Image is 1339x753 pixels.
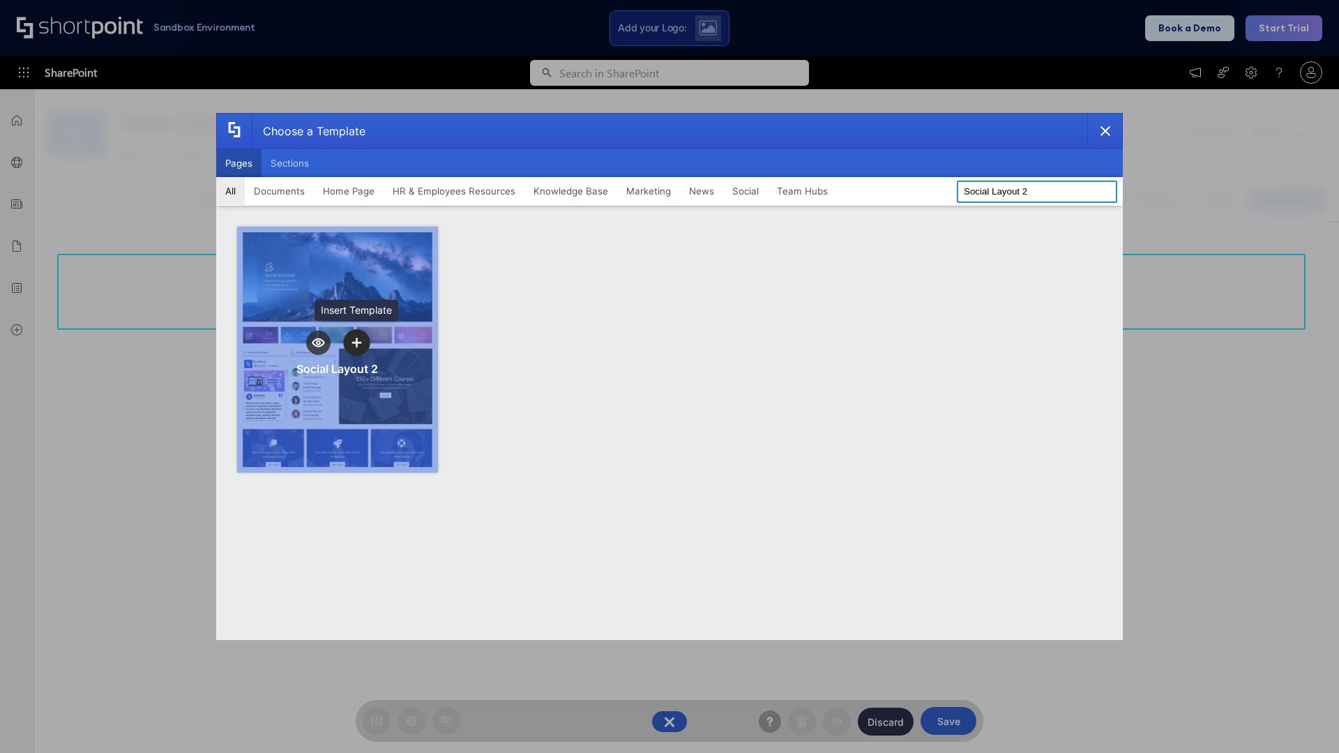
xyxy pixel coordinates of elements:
button: Pages [216,149,262,177]
div: Social Layout 2 [296,362,378,376]
button: News [680,177,723,205]
button: HR & Employees Resources [384,177,524,205]
iframe: Chat Widget [1269,686,1339,753]
button: All [216,177,245,205]
input: Search [957,181,1117,203]
button: Home Page [314,177,384,205]
button: Team Hubs [768,177,837,205]
button: Marketing [617,177,680,205]
button: Knowledge Base [524,177,617,205]
button: Documents [245,177,314,205]
div: Choose a Template [252,114,365,149]
button: Sections [262,149,318,177]
button: Social [723,177,768,205]
div: template selector [216,113,1123,640]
